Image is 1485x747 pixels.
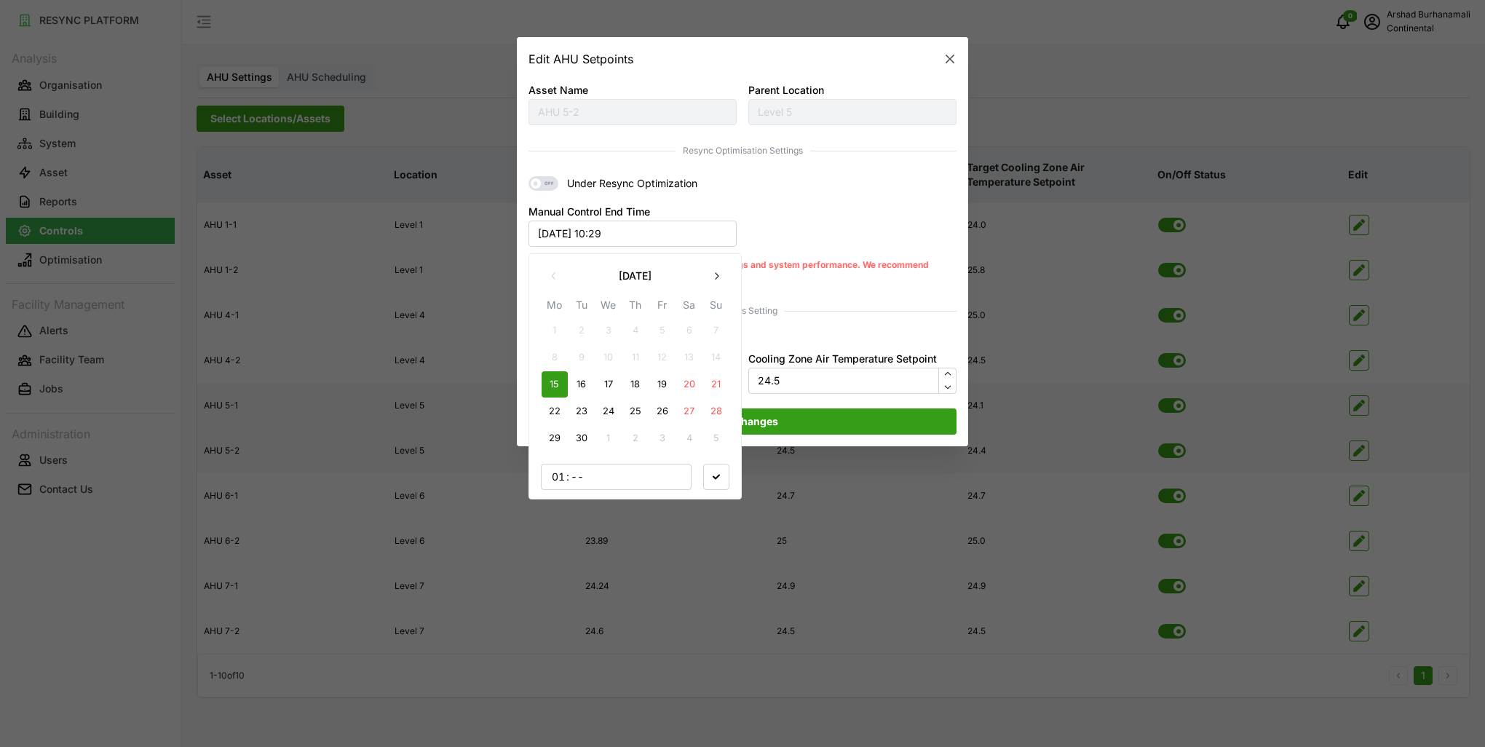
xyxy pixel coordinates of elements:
[676,371,702,398] button: 20 September 2025
[703,398,729,424] button: 28 September 2025
[703,344,729,371] button: 14 September 2025
[649,371,676,398] button: 19 September 2025
[528,144,957,158] span: Resync Optimisation Settings
[649,398,676,424] button: 26 September 2025
[569,317,595,344] button: 2 September 2025
[541,296,568,317] th: Mo
[708,409,778,434] span: Save Changes
[649,344,676,371] button: 12 September 2025
[622,398,649,424] button: 25 September 2025
[528,205,650,221] label: Manual Control End Time
[528,408,957,435] button: Save Changes
[569,398,595,424] button: 23 September 2025
[542,425,568,451] button: 29 September 2025
[595,398,622,424] button: 24 September 2025
[528,221,737,247] button: [DATE] 10:29
[702,296,729,317] th: Su
[676,344,702,371] button: 13 September 2025
[622,317,649,344] button: 4 September 2025
[676,317,702,344] button: 6 September 2025
[528,82,588,98] label: Asset Name
[622,371,649,398] button: 18 September 2025
[558,177,697,191] span: Under Resync Optimization
[595,425,622,451] button: 1 October 2025
[649,425,676,451] button: 3 October 2025
[748,351,937,367] label: Cooling Zone Air Temperature Setpoint
[676,398,702,424] button: 27 September 2025
[595,296,622,317] th: We
[528,305,957,319] span: Setpoints Setting
[649,317,676,344] button: 5 September 2025
[622,296,649,317] th: Th
[622,344,649,371] button: 11 September 2025
[622,425,649,451] button: 2 October 2025
[569,371,595,398] button: 16 September 2025
[703,371,729,398] button: 21 September 2025
[569,469,585,484] input: --
[528,53,633,65] h2: Edit AHU Setpoints
[542,344,568,371] button: 8 September 2025
[567,263,703,289] button: [DATE]
[703,317,729,344] button: 7 September 2025
[595,317,622,344] button: 3 September 2025
[542,371,568,398] button: 15 September 2025
[649,296,676,317] th: Fr
[703,425,729,451] button: 5 October 2025
[569,425,595,451] button: 30 September 2025
[568,296,595,317] th: Tu
[542,317,568,344] button: 1 September 2025
[595,371,622,398] button: 17 September 2025
[569,344,595,371] button: 9 September 2025
[676,296,702,317] th: Sa
[748,82,824,98] label: Parent Location
[595,344,622,371] button: 10 September 2025
[676,425,702,451] button: 4 October 2025
[542,398,568,424] button: 22 September 2025
[528,258,957,285] p: Turning off optimisation may impact energy savings and system performance. We recommend keeping i...
[541,177,558,191] span: OFF
[550,469,566,484] input: --
[566,464,569,489] span: :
